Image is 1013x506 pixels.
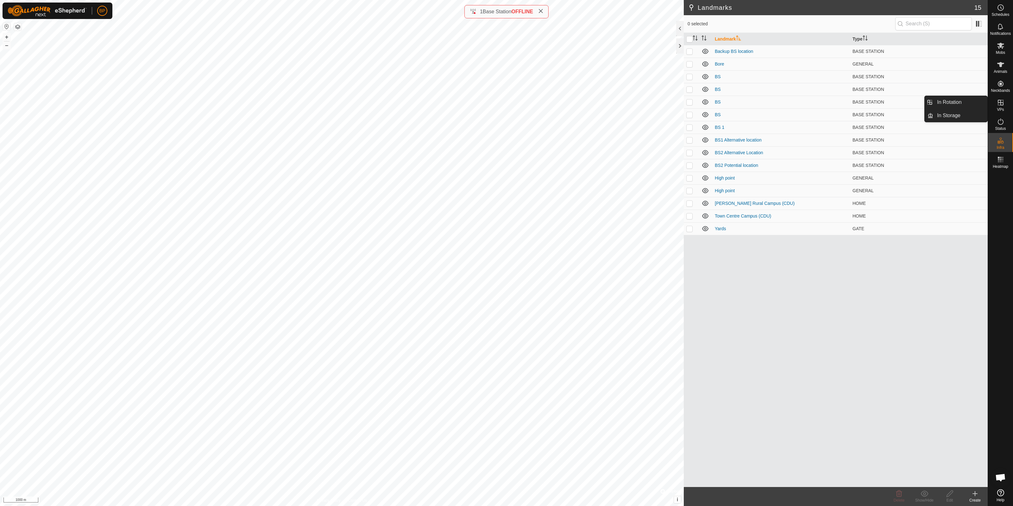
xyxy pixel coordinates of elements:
span: OFFLINE [512,9,533,14]
a: High point [715,188,735,193]
span: In Rotation [937,98,961,106]
span: GATE [853,226,864,231]
span: BASE STATION [853,87,884,92]
span: BASE STATION [853,150,884,155]
span: Heatmap [993,165,1008,168]
a: Backup BS location [715,49,753,54]
a: In Storage [933,109,987,122]
th: Landmark [712,33,850,45]
span: Help [997,498,1004,502]
span: BASE STATION [853,112,884,117]
p-sorticon: Activate to sort [863,36,868,41]
span: BASE STATION [853,49,884,54]
span: Schedules [991,13,1009,16]
div: Create [962,497,988,503]
span: BASE STATION [853,137,884,142]
span: GENERAL [853,175,874,180]
p-sorticon: Activate to sort [736,36,741,41]
button: Reset Map [3,23,10,30]
span: i [677,497,678,502]
span: HOME [853,201,866,206]
button: i [674,496,681,503]
span: Notifications [990,32,1011,35]
span: BASE STATION [853,163,884,168]
li: In Rotation [925,96,987,109]
a: In Rotation [933,96,987,109]
span: BASE STATION [853,99,884,104]
a: Contact Us [348,498,367,503]
span: In Storage [937,112,960,119]
span: BP [99,8,105,14]
li: In Storage [925,109,987,122]
a: BS [715,112,721,117]
span: Animals [994,70,1007,73]
span: Base Station [483,9,512,14]
a: BS [715,99,721,104]
span: Infra [997,146,1004,149]
th: Type [850,33,988,45]
span: Mobs [996,51,1005,54]
span: BASE STATION [853,74,884,79]
a: BS 1 [715,125,724,130]
button: + [3,33,10,41]
p-sorticon: Activate to sort [702,36,707,41]
span: Status [995,127,1006,130]
h2: Landmarks [688,4,974,11]
button: Map Layers [14,23,22,31]
a: BS2 Potential location [715,163,758,168]
input: Search (S) [895,17,972,30]
span: Delete [894,498,905,503]
a: High point [715,175,735,180]
div: Open chat [991,468,1010,487]
span: GENERAL [853,61,874,66]
a: Town Centre Campus (CDU) [715,213,771,218]
a: BS1 Alternative location [715,137,762,142]
a: Yards [715,226,726,231]
span: BASE STATION [853,125,884,130]
a: BS2 Alternative Location [715,150,763,155]
span: GENERAL [853,188,874,193]
span: VPs [997,108,1004,111]
div: Show/Hide [912,497,937,503]
span: HOME [853,213,866,218]
button: – [3,41,10,49]
div: Edit [937,497,962,503]
a: Privacy Policy [317,498,341,503]
span: Neckbands [991,89,1010,92]
a: Bore [715,61,724,66]
a: BS [715,74,721,79]
a: BS [715,87,721,92]
p-sorticon: Activate to sort [693,36,698,41]
span: 0 selected [688,21,895,27]
span: 15 [974,3,981,12]
a: [PERSON_NAME] Rural Campus (CDU) [715,201,795,206]
a: Help [988,487,1013,504]
img: Gallagher Logo [8,5,87,16]
span: 1 [480,9,483,14]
